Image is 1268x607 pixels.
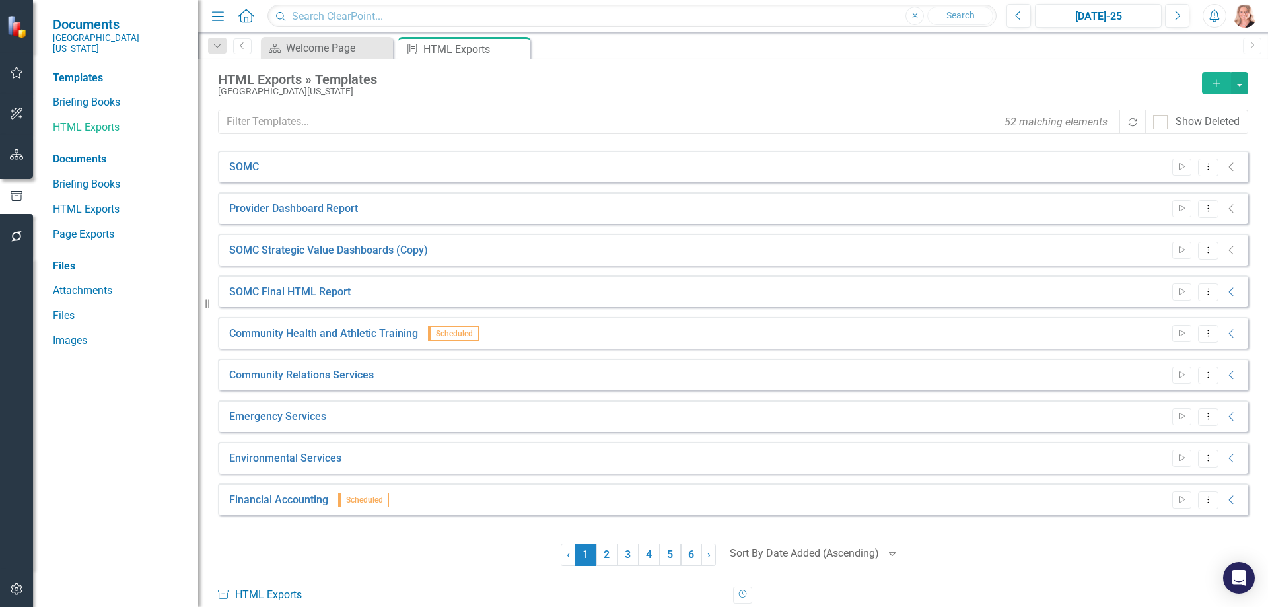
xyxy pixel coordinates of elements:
div: Show Deleted [1176,114,1240,129]
div: Welcome Page [286,40,390,56]
a: Attachments [53,283,185,299]
a: Images [53,334,185,349]
button: Search [927,7,993,25]
a: Community Health and Athletic Training [229,326,418,341]
a: 3 [617,544,639,566]
a: 2 [596,544,617,566]
span: 1 [575,544,596,566]
a: Briefing Books [53,177,185,192]
a: Briefing Books [53,95,185,110]
a: Page Exports [53,227,185,242]
a: 6 [681,544,702,566]
a: HTML Exports [53,202,185,217]
div: Documents [53,152,185,167]
span: ‹ [567,548,570,561]
div: HTML Exports [423,41,527,57]
img: ClearPoint Strategy [6,14,30,38]
a: HTML Exports [53,120,185,135]
a: 5 [660,544,681,566]
img: Tiffany LaCoste [1233,4,1257,28]
div: [GEOGRAPHIC_DATA][US_STATE] [218,87,1195,96]
a: Community Relations Services [229,368,374,383]
div: Open Intercom Messenger [1223,562,1255,594]
a: SOMC Final HTML Report [229,285,351,300]
div: HTML Exports » Templates [218,72,1195,87]
div: HTML Exports [217,588,723,603]
span: Documents [53,17,185,32]
a: Files [53,308,185,324]
a: Provider Dashboard Report [229,201,358,217]
a: SOMC Strategic Value Dashboards (Copy) [229,243,428,258]
div: Files [53,259,185,274]
small: [GEOGRAPHIC_DATA][US_STATE] [53,32,185,54]
div: Templates [53,71,185,86]
span: Scheduled [338,493,389,507]
input: Filter Templates... [218,110,1121,134]
a: Environmental Services [229,451,341,466]
a: Emergency Services [229,410,326,425]
div: 52 matching elements [1001,111,1111,133]
a: Financial Accounting [229,493,328,508]
span: Search [946,10,975,20]
a: 4 [639,544,660,566]
div: [DATE]-25 [1039,9,1157,24]
button: [DATE]-25 [1035,4,1162,28]
a: Welcome Page [264,40,390,56]
input: Search ClearPoint... [267,5,997,28]
a: SOMC [229,160,259,175]
span: Scheduled [428,326,479,341]
span: › [707,548,711,561]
